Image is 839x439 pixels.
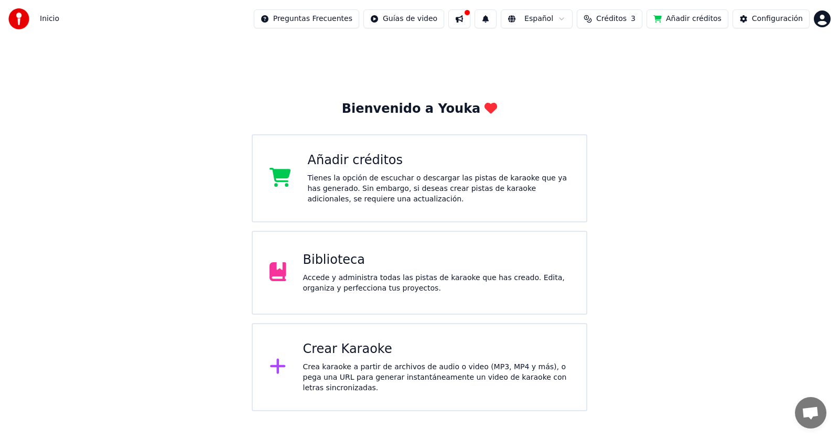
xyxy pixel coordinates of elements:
span: Inicio [40,14,59,24]
button: Preguntas Frecuentes [254,9,359,28]
span: Créditos [596,14,627,24]
div: Añadir créditos [308,152,570,169]
div: Bienvenido a Youka [342,101,498,117]
div: Configuración [752,14,803,24]
div: Chat abierto [795,397,826,429]
button: Configuración [733,9,810,28]
button: Guías de video [363,9,444,28]
img: youka [8,8,29,29]
span: 3 [631,14,636,24]
div: Accede y administra todas las pistas de karaoke que has creado. Edita, organiza y perfecciona tus... [303,273,570,294]
button: Añadir créditos [647,9,728,28]
div: Crea karaoke a partir de archivos de audio o video (MP3, MP4 y más), o pega una URL para generar ... [303,362,570,393]
nav: breadcrumb [40,14,59,24]
button: Créditos3 [577,9,642,28]
div: Crear Karaoke [303,341,570,358]
div: Tienes la opción de escuchar o descargar las pistas de karaoke que ya has generado. Sin embargo, ... [308,173,570,205]
div: Biblioteca [303,252,570,269]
